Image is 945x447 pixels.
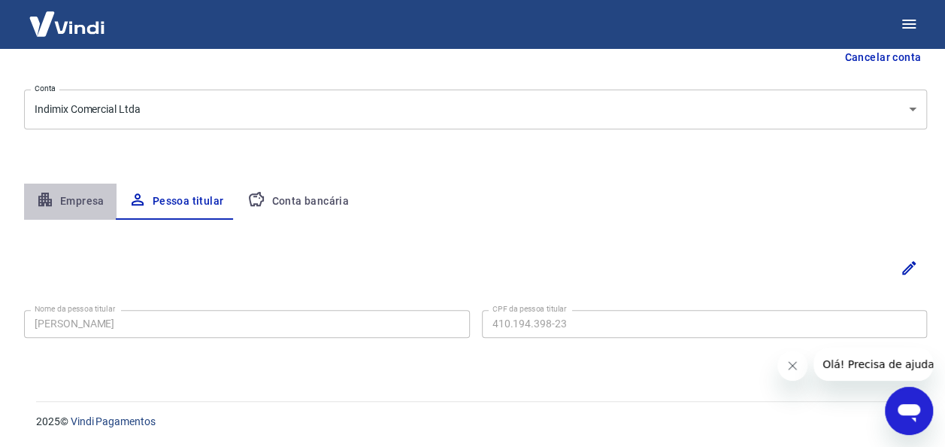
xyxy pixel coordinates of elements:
[24,184,117,220] button: Empresa
[117,184,236,220] button: Pessoa titular
[18,1,116,47] img: Vindi
[24,90,927,129] div: Indimix Comercial Ltda
[885,387,933,435] iframe: Botão para abrir a janela de mensagens
[838,44,927,71] button: Cancelar conta
[35,303,115,315] label: Nome da pessoa titular
[36,414,909,430] p: 2025 ©
[492,303,567,315] label: CPF da pessoa titular
[813,348,933,381] iframe: Mensagem da empresa
[235,184,361,220] button: Conta bancária
[9,11,126,23] span: Olá! Precisa de ajuda?
[35,83,56,94] label: Conta
[891,250,927,286] button: Editar
[71,415,156,427] a: Vindi Pagamentos
[777,351,807,381] iframe: Fechar mensagem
